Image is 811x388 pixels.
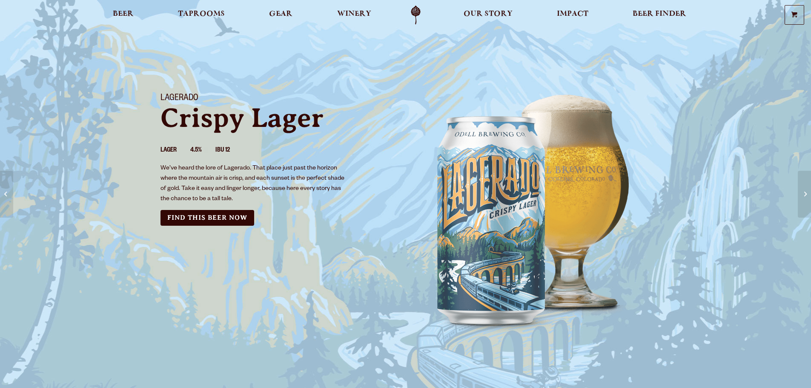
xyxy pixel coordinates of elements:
span: Beer [113,11,134,17]
li: 4.5% [190,145,215,156]
a: Gear [264,6,298,25]
span: Beer Finder [633,11,686,17]
span: Impact [557,11,588,17]
p: Crispy Lager [160,104,395,132]
li: IBU 12 [215,145,244,156]
h1: Lagerado [160,93,395,104]
p: We’ve heard the lore of Lagerado. That place just past the horizon where the mountain air is cris... [160,164,349,204]
a: Our Story [458,6,518,25]
a: Taprooms [172,6,230,25]
span: Winery [337,11,371,17]
span: Gear [269,11,292,17]
a: Winery [332,6,377,25]
span: Our Story [464,11,513,17]
li: Lager [160,145,190,156]
a: Impact [551,6,594,25]
a: Beer [107,6,139,25]
a: Odell Home [400,6,432,25]
a: Beer Finder [627,6,692,25]
span: Taprooms [178,11,225,17]
a: Find this Beer Now [160,210,254,226]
